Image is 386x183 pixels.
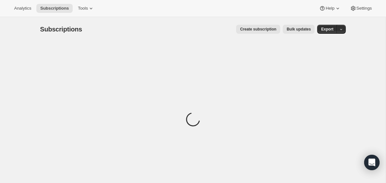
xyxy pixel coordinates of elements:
span: Help [326,6,334,11]
button: Help [315,4,345,13]
span: Tools [78,6,88,11]
button: Subscriptions [36,4,73,13]
span: Export [321,27,333,32]
span: Subscriptions [40,26,82,33]
span: Subscriptions [40,6,69,11]
button: Create subscription [236,25,280,34]
span: Settings [356,6,372,11]
button: Tools [74,4,98,13]
button: Bulk updates [283,25,315,34]
button: Export [317,25,337,34]
div: Open Intercom Messenger [364,155,380,170]
button: Analytics [10,4,35,13]
span: Bulk updates [287,27,311,32]
button: Settings [346,4,376,13]
span: Analytics [14,6,31,11]
span: Create subscription [240,27,276,32]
